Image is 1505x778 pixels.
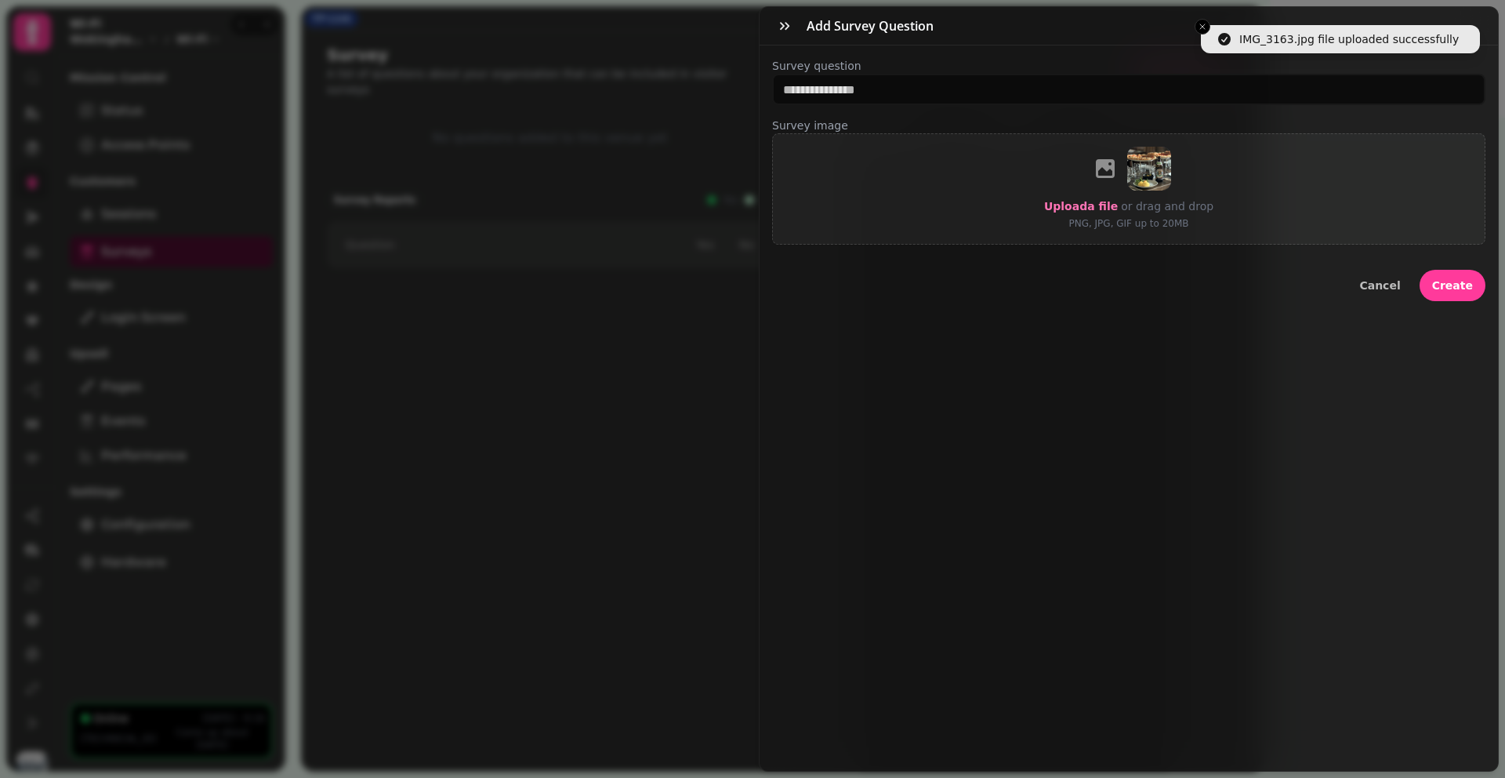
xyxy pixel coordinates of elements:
p: or drag and drop [1118,197,1213,216]
button: Create [1420,270,1485,301]
label: Survey image [772,118,1485,133]
span: Create [1432,280,1473,291]
span: Upload a file [1044,200,1118,213]
button: Cancel [1347,270,1413,301]
label: Survey question [772,58,1485,74]
h3: Add survey question [807,16,940,35]
p: PNG, JPG, GIF up to 20MB [1044,216,1213,231]
span: Cancel [1359,280,1400,291]
img: aHR0cHM6Ly9maWxlcy5zdGFtcGVkZS5haS8xMjk2YzJjZi1kMmI4LTQzM2MtODAwYS1iYTY1Nzc5YmM4MjMvbWVkaWEvZjdmZ... [1127,147,1171,191]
